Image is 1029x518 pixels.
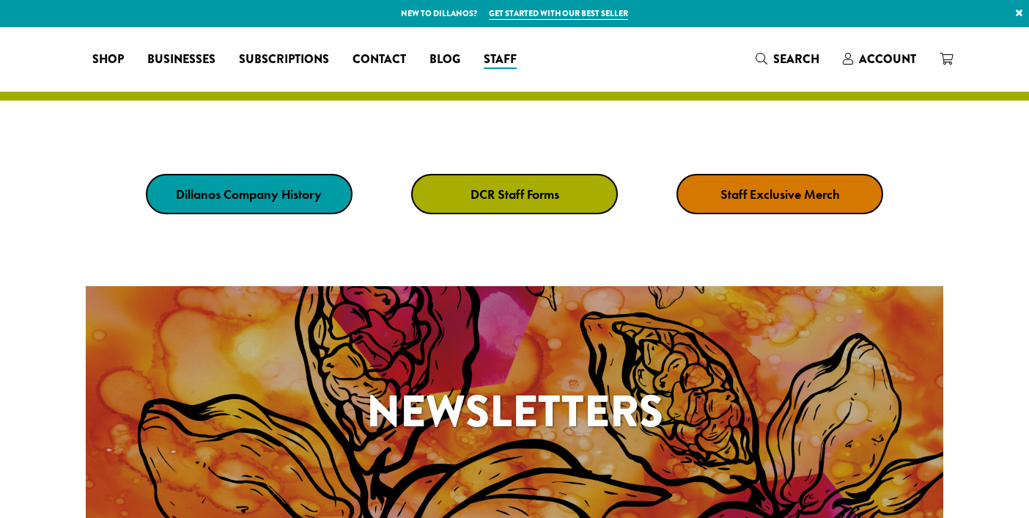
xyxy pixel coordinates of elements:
a: Shop [81,48,136,71]
span: Staff [484,51,517,69]
h1: Newsletters [86,379,943,445]
a: DCR Staff Forms [411,174,618,214]
span: Shop [92,51,124,69]
a: Staff Exclusive Merch [676,174,883,214]
a: Get started with our best seller [489,7,628,20]
strong: Dillanos Company History [176,186,322,203]
strong: DCR Staff Forms [471,186,559,203]
span: Search [773,51,819,68]
span: Account [859,51,916,68]
span: Contact [353,51,406,69]
span: Blog [429,51,460,69]
span: Businesses [147,51,215,69]
a: Dillanos Company History [146,174,353,214]
strong: Staff Exclusive Merch [720,186,840,203]
span: Subscriptions [239,51,329,69]
a: Search [744,47,831,71]
a: Staff [472,48,528,71]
